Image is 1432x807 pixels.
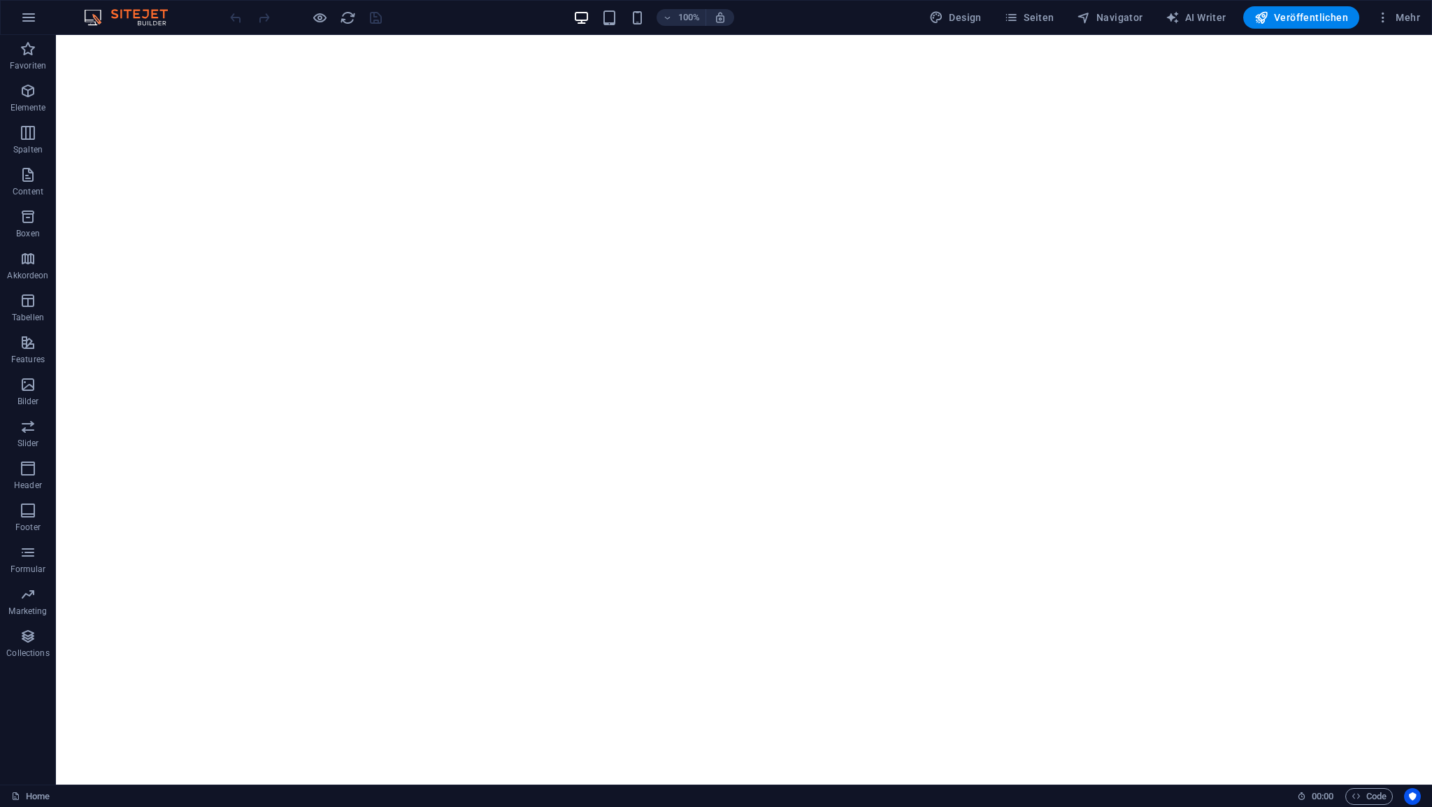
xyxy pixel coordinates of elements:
button: Veröffentlichen [1243,6,1359,29]
p: Spalten [13,144,43,155]
button: Seiten [998,6,1060,29]
p: Tabellen [12,312,44,323]
i: Seite neu laden [340,10,356,26]
span: Code [1352,788,1387,805]
button: reload [339,9,356,26]
span: Seiten [1004,10,1054,24]
p: Elemente [10,102,46,113]
button: AI Writer [1160,6,1232,29]
span: Design [929,10,982,24]
span: Mehr [1376,10,1420,24]
p: Header [14,480,42,491]
p: Formular [10,564,46,575]
span: 00 00 [1312,788,1333,805]
p: Footer [15,522,41,533]
button: 100% [657,9,706,26]
p: Collections [6,648,49,659]
button: Code [1345,788,1393,805]
p: Bilder [17,396,39,407]
img: Editor Logo [80,9,185,26]
p: Marketing [8,606,47,617]
i: Bei Größenänderung Zoomstufe automatisch an das gewählte Gerät anpassen. [714,11,726,24]
span: AI Writer [1166,10,1226,24]
h6: 100% [678,9,700,26]
div: Design (Strg+Alt+Y) [924,6,987,29]
button: Usercentrics [1404,788,1421,805]
p: Boxen [16,228,40,239]
span: : [1322,791,1324,801]
p: Akkordeon [7,270,48,281]
a: Klick, um Auswahl aufzuheben. Doppelklick öffnet Seitenverwaltung [11,788,50,805]
span: Navigator [1077,10,1143,24]
h6: Session-Zeit [1297,788,1334,805]
p: Content [13,186,43,197]
p: Features [11,354,45,365]
span: Veröffentlichen [1254,10,1348,24]
p: Slider [17,438,39,449]
button: Design [924,6,987,29]
p: Favoriten [10,60,46,71]
button: Klicke hier, um den Vorschau-Modus zu verlassen [311,9,328,26]
button: Mehr [1370,6,1426,29]
button: Navigator [1071,6,1149,29]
